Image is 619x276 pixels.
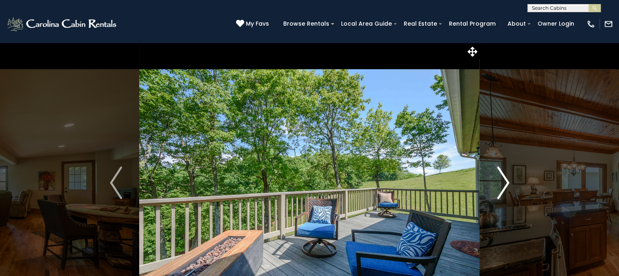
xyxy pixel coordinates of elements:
a: About [503,18,530,30]
img: White-1-2.png [6,16,119,32]
a: My Favs [236,20,271,28]
a: Browse Rentals [279,18,333,30]
img: phone-regular-white.png [586,20,595,28]
a: Owner Login [534,18,578,30]
img: mail-regular-white.png [604,20,613,28]
span: My Favs [246,20,269,28]
a: Real Estate [400,18,441,30]
img: arrow [497,166,509,199]
a: Local Area Guide [337,18,396,30]
a: Rental Program [445,18,500,30]
img: arrow [110,166,122,199]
